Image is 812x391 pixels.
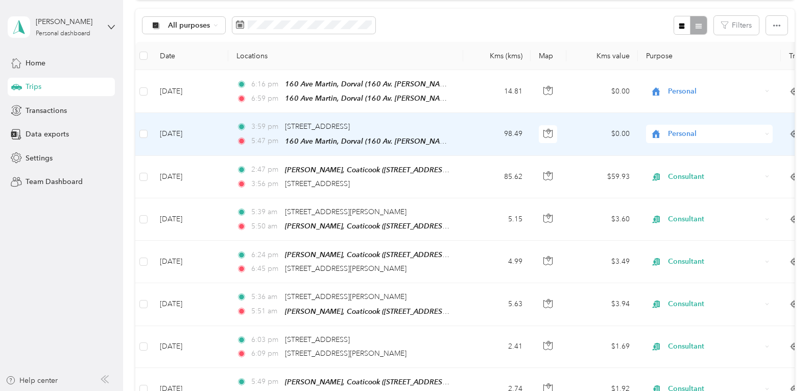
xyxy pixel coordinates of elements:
[6,375,58,386] button: Help center
[463,113,531,155] td: 98.49
[285,137,519,146] span: 160 Ave Martin, Dorval (160 Av. [PERSON_NAME][STREET_ADDRESS])
[152,42,228,70] th: Date
[463,283,531,326] td: 5.63
[668,341,761,352] span: Consultant
[152,70,228,113] td: [DATE]
[251,206,280,218] span: 5:39 am
[566,283,638,326] td: $3.94
[285,349,407,358] span: [STREET_ADDRESS][PERSON_NAME]
[251,306,280,317] span: 5:51 am
[285,264,407,273] span: [STREET_ADDRESS][PERSON_NAME]
[26,129,69,140] span: Data exports
[152,241,228,283] td: [DATE]
[566,326,638,368] td: $1.69
[463,198,531,241] td: 5.15
[285,94,519,103] span: 160 Ave Martin, Dorval (160 Av. [PERSON_NAME][STREET_ADDRESS])
[638,42,781,70] th: Purpose
[251,93,280,104] span: 6:59 pm
[26,176,83,187] span: Team Dashboard
[285,166,602,174] span: [PERSON_NAME], Coaticook ([STREET_ADDRESS], [GEOGRAPHIC_DATA], [GEOGRAPHIC_DATA])
[26,81,41,92] span: Trips
[285,208,407,216] span: [STREET_ADDRESS][PERSON_NAME]
[251,164,280,175] span: 2:47 pm
[26,153,53,164] span: Settings
[152,326,228,368] td: [DATE]
[251,221,280,232] span: 5:50 am
[168,22,210,29] span: All purposes
[463,241,531,283] td: 4.99
[668,171,761,182] span: Consultant
[668,256,761,267] span: Consultant
[566,241,638,283] td: $3.49
[463,70,531,113] td: 14.81
[531,42,566,70] th: Map
[251,334,280,346] span: 6:03 pm
[463,326,531,368] td: 2.41
[668,298,761,310] span: Consultant
[285,222,602,231] span: [PERSON_NAME], Coaticook ([STREET_ADDRESS], [GEOGRAPHIC_DATA], [GEOGRAPHIC_DATA])
[251,348,280,359] span: 6:09 pm
[714,16,759,35] button: Filters
[285,378,602,386] span: [PERSON_NAME], Coaticook ([STREET_ADDRESS], [GEOGRAPHIC_DATA], [GEOGRAPHIC_DATA])
[668,214,761,225] span: Consultant
[463,156,531,198] td: 85.62
[668,128,761,140] span: Personal
[285,250,602,259] span: [PERSON_NAME], Coaticook ([STREET_ADDRESS], [GEOGRAPHIC_DATA], [GEOGRAPHIC_DATA])
[463,42,531,70] th: Kms (kms)
[251,263,280,274] span: 6:45 pm
[285,80,519,88] span: 160 Ave Martin, Dorval (160 Av. [PERSON_NAME][STREET_ADDRESS])
[251,178,280,190] span: 3:56 pm
[566,42,638,70] th: Kms value
[36,16,100,27] div: [PERSON_NAME]
[152,113,228,155] td: [DATE]
[285,122,350,131] span: [STREET_ADDRESS]
[251,135,280,147] span: 5:47 pm
[285,179,350,188] span: [STREET_ADDRESS]
[251,291,280,303] span: 5:36 am
[26,58,45,68] span: Home
[251,121,280,132] span: 3:59 pm
[152,283,228,326] td: [DATE]
[152,198,228,241] td: [DATE]
[251,249,280,261] span: 6:24 pm
[285,292,407,301] span: [STREET_ADDRESS][PERSON_NAME]
[285,307,602,316] span: [PERSON_NAME], Coaticook ([STREET_ADDRESS], [GEOGRAPHIC_DATA], [GEOGRAPHIC_DATA])
[36,31,90,37] div: Personal dashboard
[566,198,638,241] td: $3.60
[566,113,638,155] td: $0.00
[228,42,463,70] th: Locations
[285,335,350,344] span: [STREET_ADDRESS]
[566,70,638,113] td: $0.00
[251,79,280,90] span: 6:16 pm
[26,105,67,116] span: Transactions
[251,376,280,387] span: 5:49 pm
[152,156,228,198] td: [DATE]
[566,156,638,198] td: $59.93
[668,86,761,97] span: Personal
